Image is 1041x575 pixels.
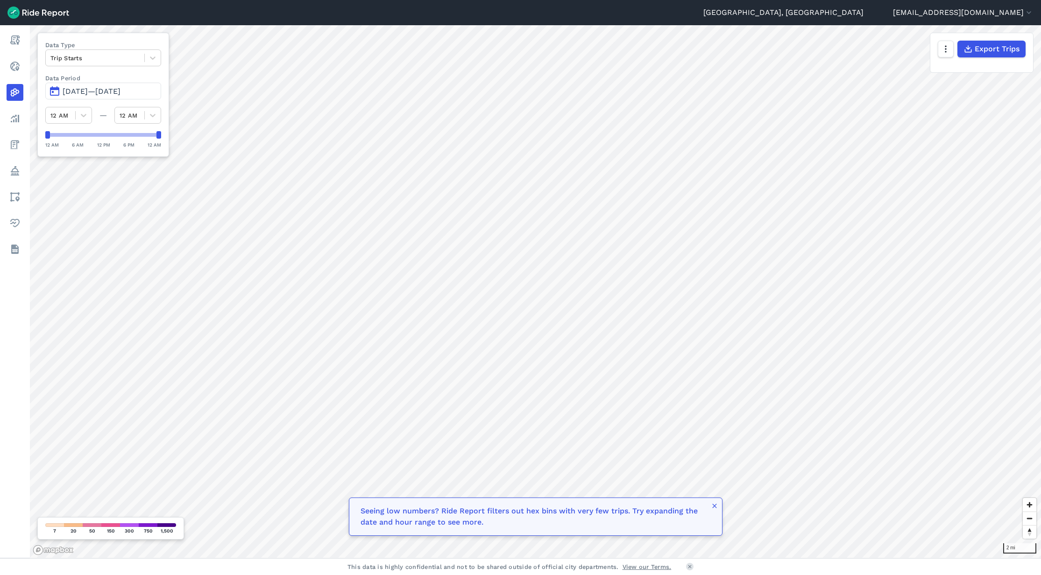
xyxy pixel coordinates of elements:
[1023,525,1036,539] button: Reset bearing to north
[7,110,23,127] a: Analyze
[7,162,23,179] a: Policy
[1023,498,1036,512] button: Zoom in
[123,140,135,149] div: 6 PM
[7,136,23,153] a: Fees
[623,562,672,571] a: View our Terms.
[7,7,69,19] img: Ride Report
[72,140,84,149] div: 6 AM
[45,140,59,149] div: 12 AM
[975,43,1020,55] span: Export Trips
[45,41,161,49] label: Data Type
[7,241,23,258] a: Datasets
[7,215,23,231] a: Health
[30,25,1041,558] canvas: Map
[7,32,23,49] a: Report
[957,41,1026,57] button: Export Trips
[7,84,23,101] a: Heatmaps
[92,110,114,121] div: —
[1003,543,1036,554] div: 2 mi
[45,83,161,99] button: [DATE]—[DATE]
[1023,512,1036,525] button: Zoom out
[63,87,120,96] span: [DATE]—[DATE]
[33,545,74,555] a: Mapbox logo
[703,7,864,18] a: [GEOGRAPHIC_DATA], [GEOGRAPHIC_DATA]
[893,7,1034,18] button: [EMAIL_ADDRESS][DOMAIN_NAME]
[148,140,161,149] div: 12 AM
[45,74,161,83] label: Data Period
[7,189,23,205] a: Areas
[97,140,110,149] div: 12 PM
[7,58,23,75] a: Realtime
